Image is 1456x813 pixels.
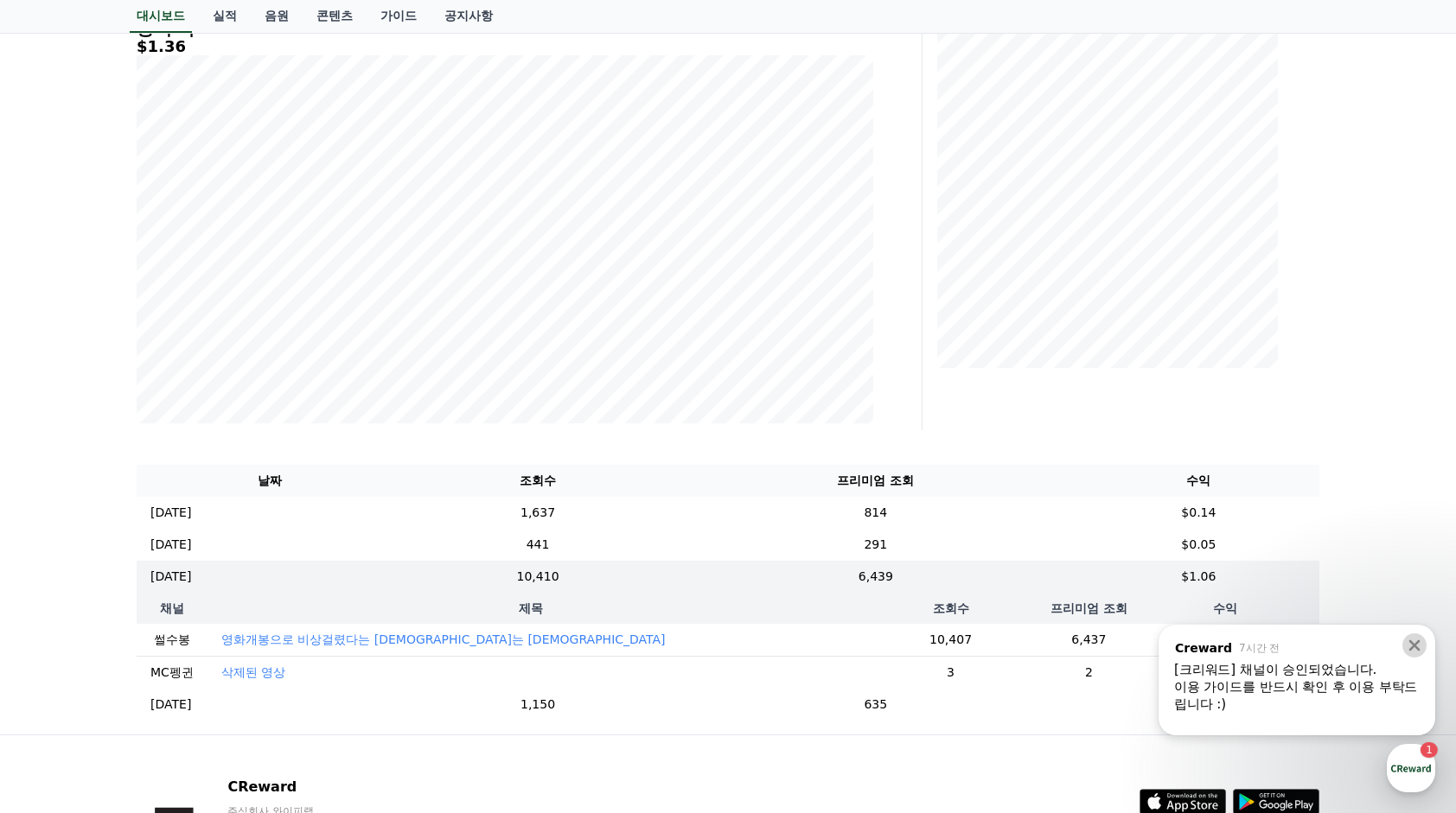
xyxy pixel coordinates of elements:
th: 채널 [137,593,208,624]
th: 조회수 [854,593,1047,624]
td: 0 [1131,656,1319,689]
span: 대화 [158,575,179,588]
button: 영화개봉으로 비상걸렸다는 [DEMOGRAPHIC_DATA]는 [DEMOGRAPHIC_DATA] [221,631,666,648]
td: 10,407 [854,624,1047,657]
td: 썰수봉 [137,624,208,657]
td: 1,150 [402,689,674,721]
a: 홈 [5,548,114,591]
th: 조회수 [402,465,674,497]
td: 814 [674,497,1078,529]
td: 2 [1047,656,1131,689]
p: [DATE] [150,568,191,586]
td: MC펭귄 [137,656,208,689]
td: 6,437 [1047,624,1131,657]
button: 삭제된 영상 [221,664,285,681]
span: 홈 [54,574,65,588]
td: 1.06 [1131,624,1319,657]
th: 프리미엄 조회 [1047,593,1131,624]
p: [DATE] [150,536,191,554]
p: CReward [227,777,438,797]
td: $1.06 [1078,561,1319,593]
td: $0.11 [1078,689,1319,721]
th: 수익 [1078,465,1319,497]
th: 날짜 [137,465,402,497]
td: 635 [674,689,1078,721]
td: 291 [674,529,1078,561]
td: 1,637 [402,497,674,529]
th: 제목 [208,593,854,624]
span: 1 [176,547,182,561]
a: 설정 [223,548,332,591]
td: 6,439 [674,561,1078,593]
td: 10,410 [402,561,674,593]
h5: $1.36 [137,38,873,55]
p: [DATE] [150,695,191,714]
td: 3 [854,656,1047,689]
span: 설정 [267,574,288,588]
td: $0.14 [1078,497,1319,529]
a: 1대화 [114,548,223,591]
th: 프리미엄 조회 [674,465,1078,497]
td: $0.05 [1078,529,1319,561]
p: [DATE] [150,504,191,522]
th: 수익 [1131,593,1319,624]
td: 441 [402,529,674,561]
